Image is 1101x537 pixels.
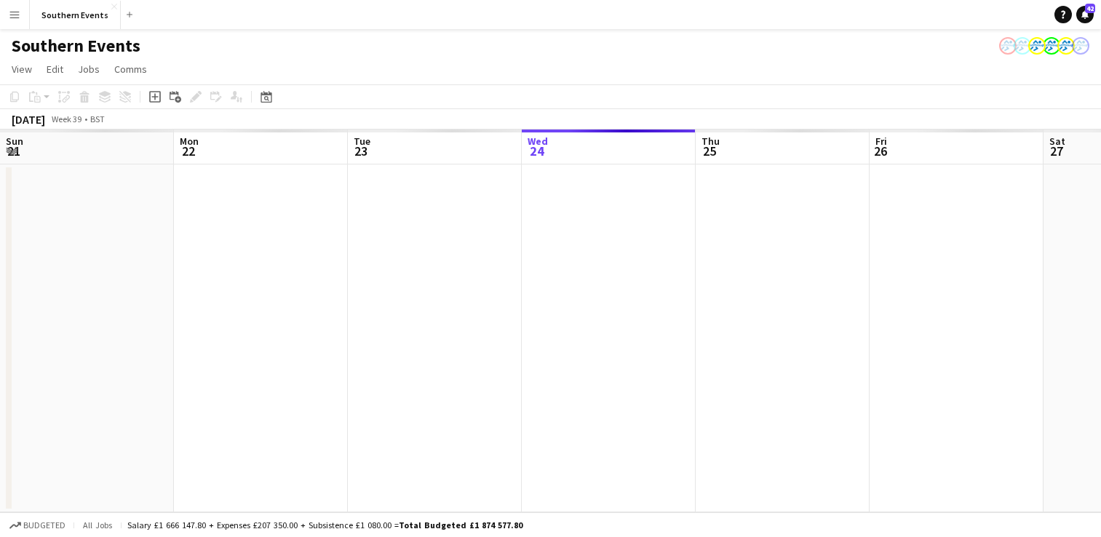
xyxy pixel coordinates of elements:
span: Mon [180,135,199,148]
span: 27 [1047,143,1065,159]
span: View [12,63,32,76]
a: Jobs [72,60,106,79]
span: Week 39 [48,114,84,124]
span: Fri [875,135,887,148]
span: Tue [354,135,370,148]
app-user-avatar: RunThrough Events [1057,37,1075,55]
a: 42 [1076,6,1094,23]
span: 26 [873,143,887,159]
span: Wed [528,135,548,148]
app-user-avatar: RunThrough Events [1072,37,1089,55]
span: Jobs [78,63,100,76]
button: Southern Events [30,1,121,29]
span: Budgeted [23,520,65,530]
span: All jobs [80,520,115,530]
app-user-avatar: RunThrough Events [999,37,1017,55]
app-user-avatar: RunThrough Events [1043,37,1060,55]
span: Sat [1049,135,1065,148]
app-user-avatar: RunThrough Events [1014,37,1031,55]
span: Sun [6,135,23,148]
span: 24 [525,143,548,159]
button: Budgeted [7,517,68,533]
a: View [6,60,38,79]
span: 23 [351,143,370,159]
span: Comms [114,63,147,76]
span: Edit [47,63,63,76]
span: Total Budgeted £1 874 577.80 [399,520,522,530]
span: 22 [178,143,199,159]
h1: Southern Events [12,35,140,57]
div: [DATE] [12,112,45,127]
div: BST [90,114,105,124]
span: 25 [699,143,720,159]
div: Salary £1 666 147.80 + Expenses £207 350.00 + Subsistence £1 080.00 = [127,520,522,530]
span: Thu [701,135,720,148]
app-user-avatar: RunThrough Events [1028,37,1046,55]
span: 42 [1085,4,1095,13]
a: Edit [41,60,69,79]
span: 21 [4,143,23,159]
a: Comms [108,60,153,79]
